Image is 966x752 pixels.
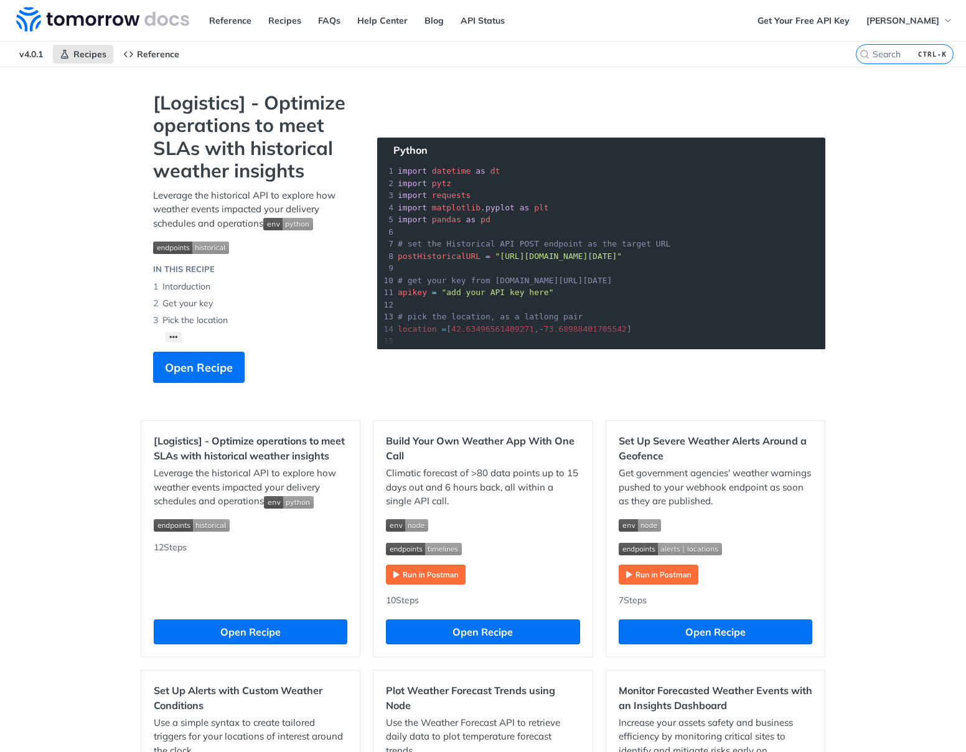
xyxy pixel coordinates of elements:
img: Run in Postman [619,565,698,585]
img: Tomorrow.io Weather API Docs [16,7,189,32]
kbd: CTRL-K [915,48,950,60]
h2: Monitor Forecasted Weather Events with an Insights Dashboard [619,683,812,713]
a: Recipes [261,11,308,30]
button: Open Recipe [154,619,347,644]
img: env [264,496,314,509]
span: Expand image [386,518,579,532]
img: endpoint [619,543,722,555]
span: v4.0.1 [12,45,50,63]
span: Expand image [264,495,314,507]
button: Open Recipe [153,352,245,383]
p: Climatic forecast of >80 data points up to 15 days out and 6 hours back, all within a single API ... [386,466,579,509]
a: Reference [116,45,186,63]
div: 10 Steps [386,594,579,607]
h2: Set Up Severe Weather Alerts Around a Geofence [619,433,812,463]
span: Expand image [154,518,347,532]
h2: Build Your Own Weather App With One Call [386,433,579,463]
strong: [Logistics] - Optimize operations to meet SLAs with historical weather insights [153,92,352,182]
span: Expand image [619,541,812,555]
button: Open Recipe [619,619,812,644]
img: env [619,519,661,532]
svg: Search [860,49,870,59]
a: Get Your Free API Key [751,11,856,30]
img: endpoint [154,519,230,532]
a: FAQs [311,11,347,30]
h2: [Logistics] - Optimize operations to meet SLAs with historical weather insights [154,433,347,463]
a: Expand image [619,568,698,580]
button: ••• [166,332,182,342]
img: endpoint [153,242,229,254]
div: 7 Steps [619,594,812,607]
h2: Set Up Alerts with Custom Weather Conditions [154,683,347,713]
span: [PERSON_NAME] [866,15,939,26]
img: env [386,519,428,532]
h2: Plot Weather Forecast Trends using Node [386,683,579,713]
li: Pick the location [153,312,352,329]
div: 12 Steps [154,541,347,607]
span: Expand image [386,541,579,555]
p: Leverage the historical API to explore how weather events impacted your delivery schedules and op... [154,466,347,509]
img: env [263,218,313,230]
button: Open Recipe [386,619,579,644]
a: Expand image [386,568,466,580]
a: Reference [202,11,258,30]
button: [PERSON_NAME] [860,11,960,30]
p: Leverage the historical API to explore how weather events impacted your delivery schedules and op... [153,189,352,231]
p: Get government agencies' weather warnings pushed to your webhook endpoint as soon as they are pub... [619,466,812,509]
span: Expand image [619,518,812,532]
div: IN THIS RECIPE [153,263,215,276]
span: Reference [137,49,179,60]
img: endpoint [386,543,462,555]
li: Intorduction [153,278,352,295]
a: API Status [454,11,512,30]
span: Recipes [73,49,106,60]
a: Help Center [350,11,415,30]
li: Get your key [153,295,352,312]
img: Run in Postman [386,565,466,585]
a: Blog [418,11,451,30]
a: Recipes [53,45,113,63]
span: Open Recipe [165,359,233,376]
span: Expand image [263,217,313,229]
span: Expand image [153,240,352,254]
